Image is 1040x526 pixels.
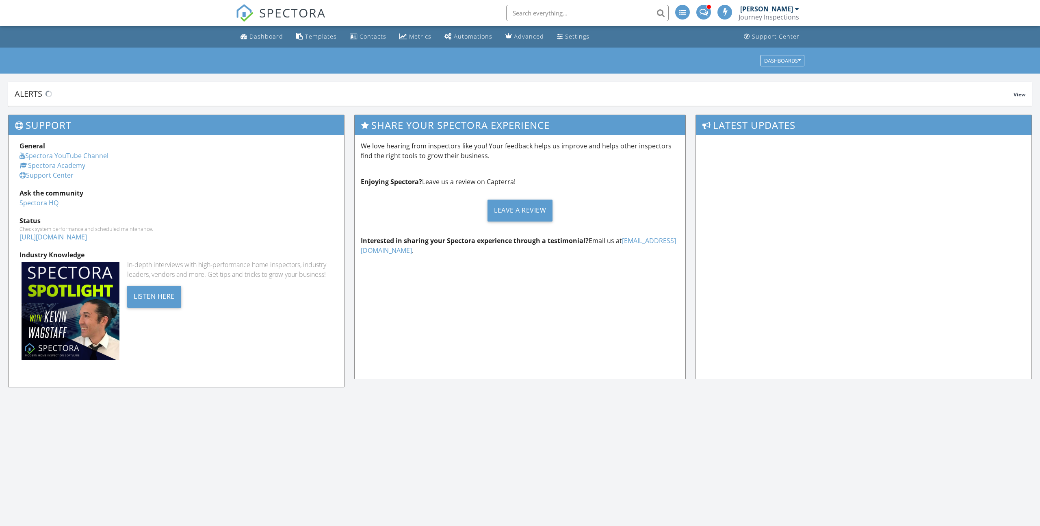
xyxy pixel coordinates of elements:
[409,33,431,40] div: Metrics
[259,4,326,21] span: SPECTORA
[565,33,589,40] div: Settings
[19,141,45,150] strong: General
[361,193,679,228] a: Leave a Review
[127,286,181,308] div: Listen Here
[127,291,181,300] a: Listen Here
[454,33,492,40] div: Automations
[741,29,803,44] a: Support Center
[19,151,108,160] a: Spectora YouTube Channel
[15,88,1014,99] div: Alerts
[502,29,547,44] a: Advanced
[249,33,283,40] div: Dashboard
[760,55,804,66] button: Dashboards
[237,29,286,44] a: Dashboard
[127,260,333,279] div: In-depth interviews with high-performance home inspectors, industry leaders, vendors and more. Ge...
[361,177,422,186] strong: Enjoying Spectora?
[19,188,333,198] div: Ask the community
[236,11,326,28] a: SPECTORA
[236,4,253,22] img: The Best Home Inspection Software - Spectora
[19,198,58,207] a: Spectora HQ
[740,5,793,13] div: [PERSON_NAME]
[361,141,679,161] p: We love hearing from inspectors like you! Your feedback helps us improve and helps other inspecto...
[293,29,340,44] a: Templates
[361,236,589,245] strong: Interested in sharing your Spectora experience through a testimonial?
[347,29,390,44] a: Contacts
[22,262,119,360] img: Spectoraspolightmain
[305,33,337,40] div: Templates
[361,177,679,187] p: Leave us a review on Capterra!
[19,161,85,170] a: Spectora Academy
[19,171,74,180] a: Support Center
[514,33,544,40] div: Advanced
[1014,91,1025,98] span: View
[19,250,333,260] div: Industry Knowledge
[9,115,344,135] h3: Support
[361,236,676,255] a: [EMAIL_ADDRESS][DOMAIN_NAME]
[739,13,799,21] div: Journey Inspections
[696,115,1031,135] h3: Latest Updates
[441,29,496,44] a: Automations (Advanced)
[487,200,552,222] div: Leave a Review
[764,58,801,63] div: Dashboards
[19,216,333,226] div: Status
[506,5,669,21] input: Search everything...
[355,115,685,135] h3: Share Your Spectora Experience
[752,33,799,40] div: Support Center
[554,29,593,44] a: Settings
[19,233,87,241] a: [URL][DOMAIN_NAME]
[19,226,333,232] div: Check system performance and scheduled maintenance.
[360,33,386,40] div: Contacts
[361,236,679,255] p: Email us at .
[396,29,435,44] a: Metrics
